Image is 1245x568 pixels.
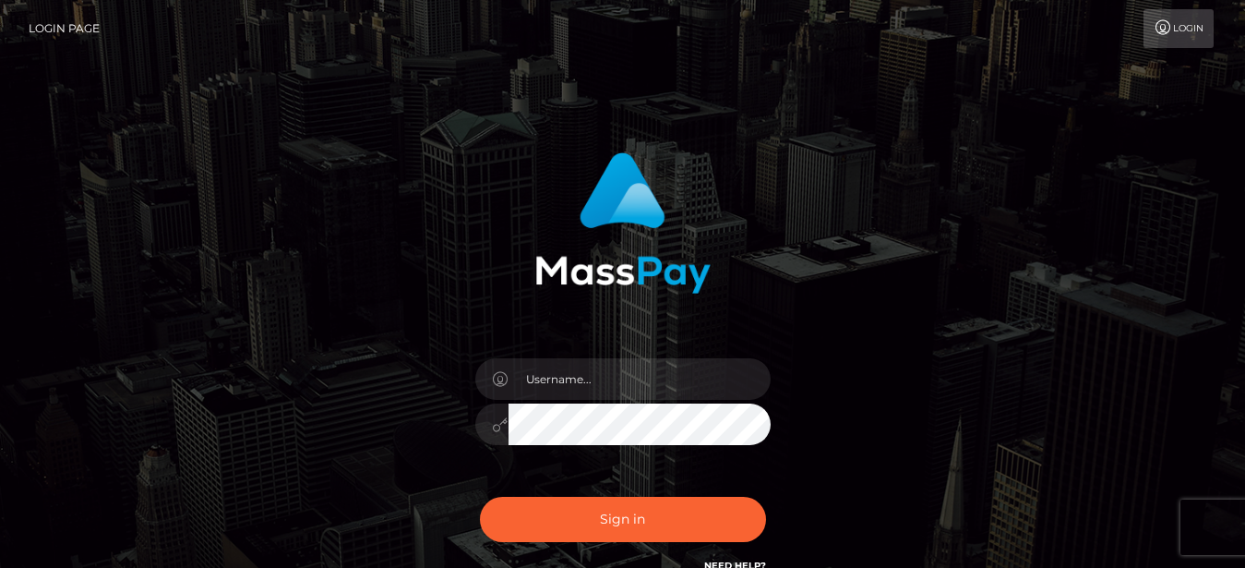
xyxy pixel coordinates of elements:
[535,152,711,294] img: MassPay Login
[29,9,100,48] a: Login Page
[509,358,771,400] input: Username...
[1143,9,1214,48] a: Login
[480,497,766,542] button: Sign in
